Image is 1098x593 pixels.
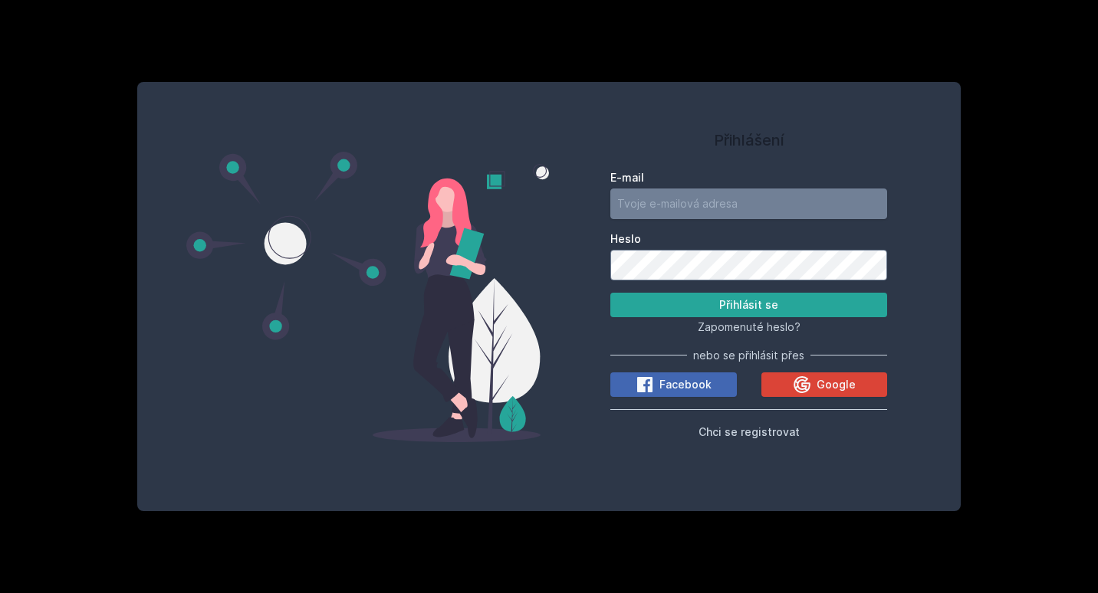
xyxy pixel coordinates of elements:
[698,320,800,333] span: Zapomenuté heslo?
[610,188,887,219] input: Tvoje e-mailová adresa
[761,372,888,397] button: Google
[610,372,737,397] button: Facebook
[610,170,887,185] label: E-mail
[693,348,804,363] span: nebo se přihlásit přes
[610,293,887,317] button: Přihlásit se
[699,425,800,438] span: Chci se registrovat
[699,422,800,441] button: Chci se registrovat
[610,231,887,247] label: Heslo
[817,377,856,392] span: Google
[659,377,712,392] span: Facebook
[610,129,887,152] h1: Přihlášení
